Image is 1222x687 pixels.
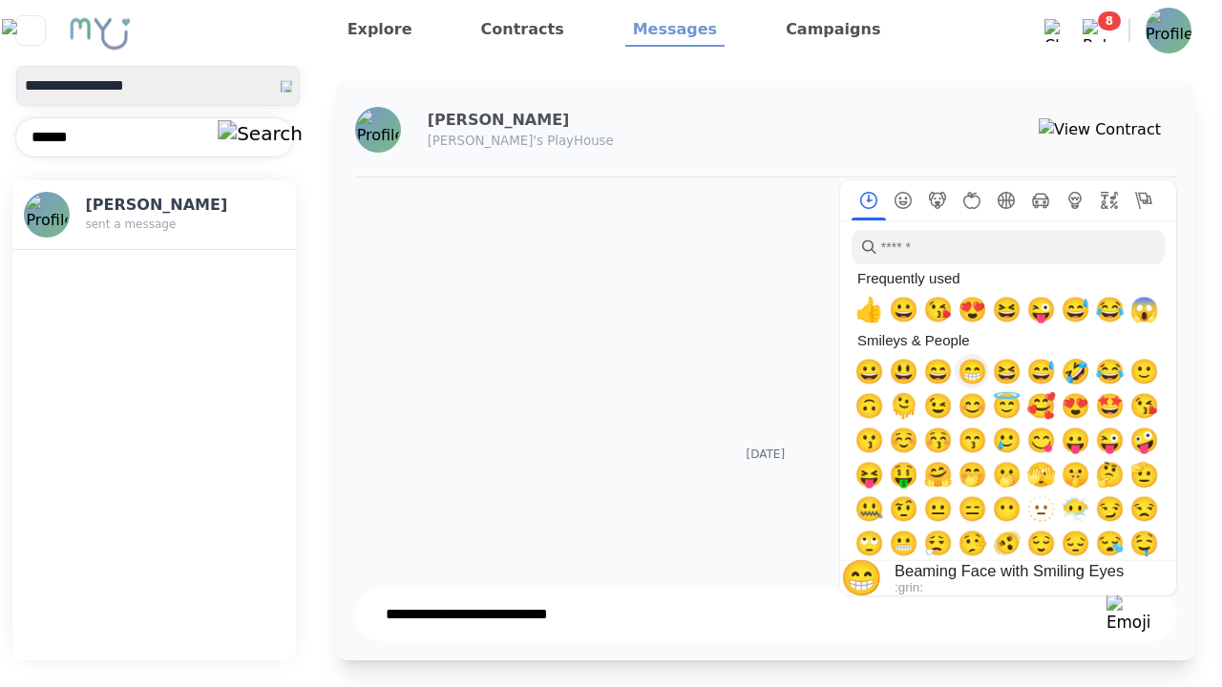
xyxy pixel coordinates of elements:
img: Chat [1044,19,1067,42]
img: Profile [1146,8,1191,53]
span: 8 [1098,11,1121,31]
button: Profile[PERSON_NAME]sent a message [12,180,296,250]
img: View Contract [1039,118,1161,141]
a: Campaigns [778,14,888,47]
img: Profile [357,109,399,151]
h3: [PERSON_NAME] [85,194,241,217]
a: Messages [625,14,725,47]
a: Explore [340,14,420,47]
h3: [PERSON_NAME] [428,109,785,132]
img: Emoji [1106,594,1151,635]
img: Profile [26,194,68,236]
p: [DATE] [370,447,1161,462]
img: Search [218,120,303,149]
p: [PERSON_NAME]'s PlayHouse [428,132,785,151]
img: Close sidebar [2,19,58,42]
p: sent a message [85,217,241,232]
a: Contracts [474,14,572,47]
img: Bell [1083,19,1106,42]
